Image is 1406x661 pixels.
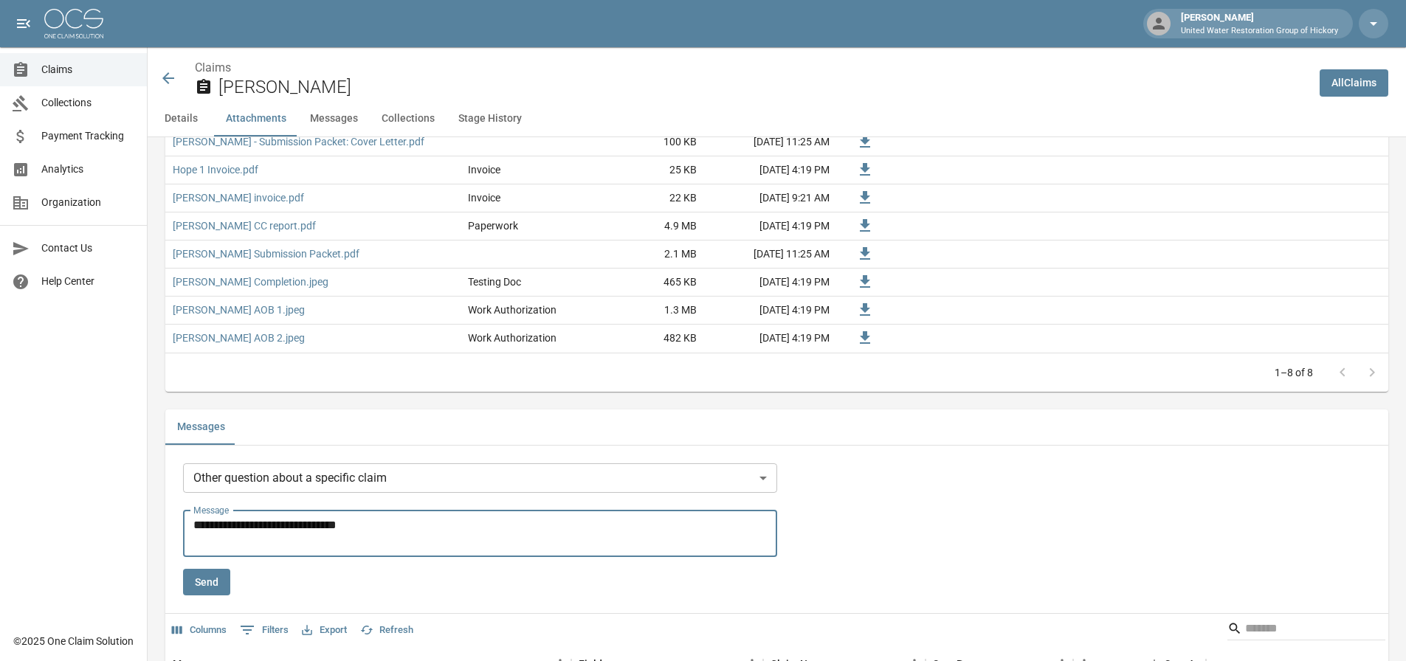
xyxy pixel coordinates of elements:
button: Select columns [168,619,230,642]
p: 1–8 of 8 [1275,365,1313,380]
a: [PERSON_NAME] - Submission Packet: Cover Letter.pdf [173,134,424,149]
a: [PERSON_NAME] invoice.pdf [173,190,304,205]
span: Organization [41,195,135,210]
button: Refresh [356,619,417,642]
div: 4.9 MB [593,212,704,240]
div: anchor tabs [148,101,1406,136]
button: Stage History [447,101,534,136]
div: Work Authorization [468,330,556,345]
a: Hope 1 Invoice.pdf [173,162,258,177]
div: 25 KB [593,156,704,184]
button: Export [298,619,351,642]
button: Details [148,101,214,136]
button: Send [183,569,230,596]
p: United Water Restoration Group of Hickory [1181,25,1338,38]
button: Messages [298,101,370,136]
div: [DATE] 11:25 AM [704,128,837,156]
div: related-list tabs [165,409,1388,445]
div: [DATE] 9:21 AM [704,184,837,212]
button: Show filters [236,618,292,642]
div: [DATE] 4:19 PM [704,297,837,325]
div: [DATE] 4:19 PM [704,156,837,184]
h2: [PERSON_NAME] [218,77,1308,98]
button: Collections [370,101,447,136]
div: [DATE] 4:19 PM [704,325,837,353]
div: Paperwork [468,218,518,233]
div: 482 KB [593,325,704,353]
span: Payment Tracking [41,128,135,144]
img: ocs-logo-white-transparent.png [44,9,103,38]
button: Messages [165,409,237,445]
a: [PERSON_NAME] Submission Packet.pdf [173,246,359,261]
a: Claims [195,60,231,75]
span: Collections [41,95,135,111]
div: 1.3 MB [593,297,704,325]
span: Analytics [41,162,135,177]
div: © 2025 One Claim Solution [13,634,134,648]
button: open drawer [9,9,38,38]
div: [DATE] 4:19 PM [704,269,837,297]
span: Contact Us [41,240,135,256]
div: 100 KB [593,128,704,156]
div: Search [1227,617,1385,643]
nav: breadcrumb [195,59,1308,77]
button: Attachments [214,101,298,136]
label: Message [193,504,229,516]
a: [PERSON_NAME] CC report.pdf [173,218,316,233]
a: AllClaims [1320,69,1388,97]
span: Help Center [41,274,135,289]
div: Testing Doc [468,274,521,289]
div: Invoice [468,162,500,177]
div: [DATE] 4:19 PM [704,212,837,240]
a: [PERSON_NAME] AOB 1.jpeg [173,302,305,317]
a: [PERSON_NAME] Completion.jpeg [173,274,328,289]
div: [DATE] 11:25 AM [704,240,837,269]
div: 22 KB [593,184,704,212]
div: [PERSON_NAME] [1175,10,1344,37]
div: Work Authorization [468,302,556,317]
span: Claims [41,62,135,77]
div: 465 KB [593,269,704,297]
div: Other question about a specific claim [183,463,777,493]
div: Invoice [468,190,500,205]
div: 2.1 MB [593,240,704,269]
a: [PERSON_NAME] AOB 2.jpeg [173,330,305,345]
